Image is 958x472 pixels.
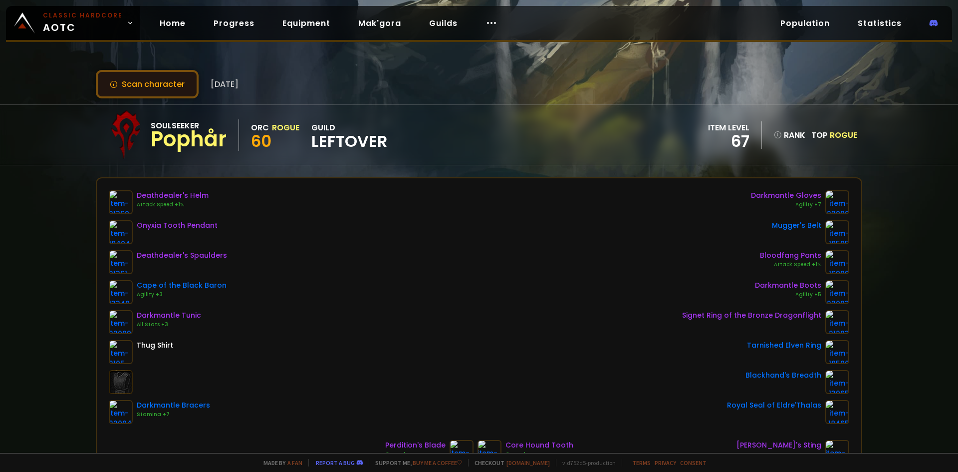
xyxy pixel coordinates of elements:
[137,321,201,329] div: All Stats +3
[825,220,849,244] img: item-18505
[137,340,173,351] div: Thug Shirt
[109,250,133,274] img: item-21361
[825,310,849,334] img: item-21203
[745,370,821,381] div: Blackhand's Breadth
[151,132,227,147] div: Pophår
[251,130,271,152] span: 60
[755,280,821,291] div: Darkmantle Boots
[556,459,616,467] span: v. d752d5 - production
[772,220,821,231] div: Mugger's Belt
[6,6,140,40] a: Classic HardcoreAOTC
[450,440,474,464] img: item-18816
[811,129,857,141] div: Top
[850,13,910,33] a: Statistics
[211,78,239,90] span: [DATE]
[137,291,227,299] div: Agility +3
[137,190,209,201] div: Deathdealer's Helm
[385,440,446,451] div: Perdition's Blade
[43,11,123,35] span: AOTC
[505,451,573,459] div: Crusader
[137,411,210,419] div: Stamina +7
[137,250,227,261] div: Deathdealer's Spaulders
[727,400,821,411] div: Royal Seal of Eldre'Thalas
[257,459,302,467] span: Made by
[747,340,821,351] div: Tarnished Elven Ring
[385,451,446,459] div: Crusader
[109,190,133,214] img: item-21360
[206,13,262,33] a: Progress
[708,121,749,134] div: item level
[825,440,849,464] img: item-20038
[109,400,133,424] img: item-22004
[109,220,133,244] img: item-18404
[760,261,821,269] div: Attack Speed +1%
[350,13,409,33] a: Mak'gora
[311,134,387,149] span: LEFTOVER
[109,280,133,304] img: item-13340
[369,459,462,467] span: Support me,
[109,310,133,334] img: item-22009
[137,220,218,231] div: Onyxia Tooth Pendant
[96,70,199,98] button: Scan character
[421,13,466,33] a: Guilds
[316,459,355,467] a: Report a bug
[680,459,707,467] a: Consent
[708,134,749,149] div: 67
[755,291,821,299] div: Agility +5
[137,201,209,209] div: Attack Speed +1%
[413,459,462,467] a: Buy me a coffee
[825,250,849,274] img: item-16909
[274,13,338,33] a: Equipment
[137,280,227,291] div: Cape of the Black Baron
[774,129,805,141] div: rank
[751,201,821,209] div: Agility +7
[109,340,133,364] img: item-2105
[251,121,269,134] div: Orc
[825,340,849,364] img: item-18500
[825,400,849,424] img: item-18465
[825,280,849,304] img: item-22003
[760,250,821,261] div: Bloodfang Pants
[137,400,210,411] div: Darkmantle Bracers
[830,129,857,141] span: Rogue
[468,459,550,467] span: Checkout
[682,310,821,321] div: Signet Ring of the Bronze Dragonflight
[505,440,573,451] div: Core Hound Tooth
[478,440,501,464] img: item-18805
[655,459,676,467] a: Privacy
[736,440,821,451] div: [PERSON_NAME]'s Sting
[137,310,201,321] div: Darkmantle Tunic
[152,13,194,33] a: Home
[506,459,550,467] a: [DOMAIN_NAME]
[632,459,651,467] a: Terms
[151,119,227,132] div: Soulseeker
[311,121,387,149] div: guild
[287,459,302,467] a: a fan
[772,13,838,33] a: Population
[825,190,849,214] img: item-22006
[825,370,849,394] img: item-13965
[751,190,821,201] div: Darkmantle Gloves
[43,11,123,20] small: Classic Hardcore
[272,121,299,134] div: Rogue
